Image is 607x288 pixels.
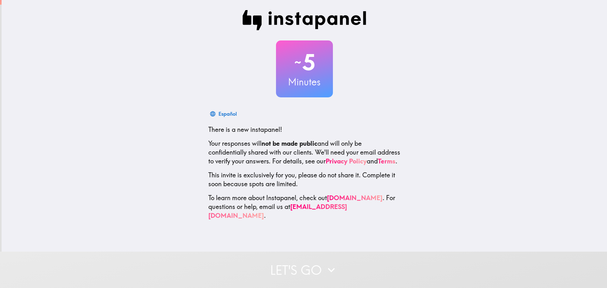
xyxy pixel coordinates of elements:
a: Privacy Policy [326,157,367,165]
div: Español [218,109,237,118]
a: [EMAIL_ADDRESS][DOMAIN_NAME] [208,203,347,219]
p: This invite is exclusively for you, please do not share it. Complete it soon because spots are li... [208,171,401,188]
p: Your responses will and will only be confidentially shared with our clients. We'll need your emai... [208,139,401,166]
a: [DOMAIN_NAME] [327,194,383,202]
h3: Minutes [276,75,333,89]
span: There is a new instapanel! [208,126,282,133]
button: Español [208,107,239,120]
h2: 5 [276,49,333,75]
span: ~ [293,53,302,72]
a: Terms [378,157,395,165]
b: not be made public [261,139,317,147]
img: Instapanel [242,10,366,30]
p: To learn more about Instapanel, check out . For questions or help, email us at . [208,193,401,220]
